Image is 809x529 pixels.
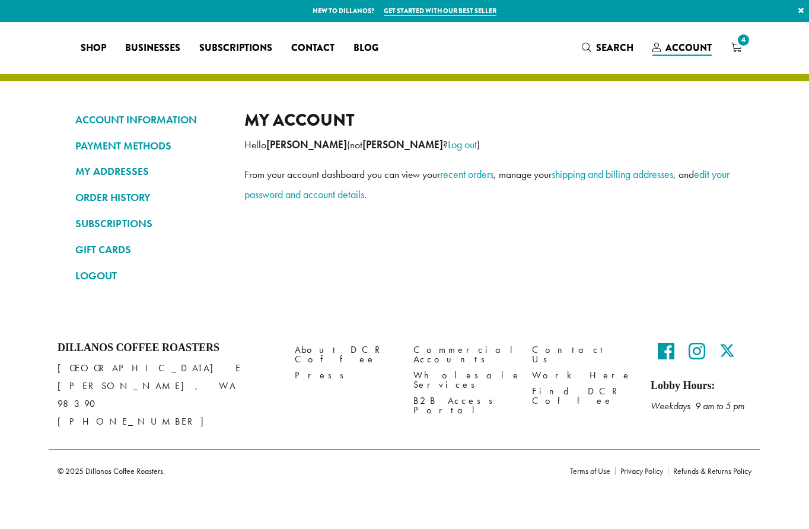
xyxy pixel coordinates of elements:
a: shipping and billing addresses [552,167,673,181]
a: ORDER HISTORY [75,187,227,208]
nav: Account pages [75,110,227,295]
span: Blog [353,41,378,56]
a: Terms of Use [570,467,615,475]
strong: [PERSON_NAME] [362,138,443,151]
a: MY ADDRESSES [75,161,227,181]
a: PAYMENT METHODS [75,136,227,156]
a: Search [572,38,643,58]
a: recent orders [440,167,493,181]
a: GIFT CARDS [75,240,227,260]
span: Subscriptions [199,41,272,56]
span: Businesses [125,41,180,56]
a: Work Here [532,368,633,384]
a: Commercial Accounts [413,342,514,367]
p: From your account dashboard you can view your , manage your , and . [244,164,734,205]
a: LOGOUT [75,266,227,286]
h5: Lobby Hours: [651,380,751,393]
a: B2B Access Portal [413,393,514,419]
h2: My account [244,110,734,130]
em: Weekdays 9 am to 5 pm [651,400,744,412]
span: Contact [291,41,335,56]
a: Contact Us [532,342,633,367]
p: [GEOGRAPHIC_DATA] E [PERSON_NAME], WA 98390 [PHONE_NUMBER] [58,359,277,431]
a: ACCOUNT INFORMATION [75,110,227,130]
p: © 2025 Dillanos Coffee Roasters. [58,467,552,475]
span: Search [596,41,633,55]
strong: [PERSON_NAME] [266,138,347,151]
span: Account [665,41,712,55]
span: Shop [81,41,106,56]
a: Wholesale Services [413,368,514,393]
a: SUBSCRIPTIONS [75,213,227,234]
a: Press [295,368,396,384]
a: Refunds & Returns Policy [668,467,751,475]
h4: Dillanos Coffee Roasters [58,342,277,355]
p: Hello (not ? ) [244,135,734,155]
span: 4 [735,32,751,48]
a: Find DCR Coffee [532,384,633,409]
a: Privacy Policy [615,467,668,475]
a: Shop [71,39,116,58]
a: Get started with our best seller [384,6,496,16]
a: Log out [448,138,477,151]
a: About DCR Coffee [295,342,396,367]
